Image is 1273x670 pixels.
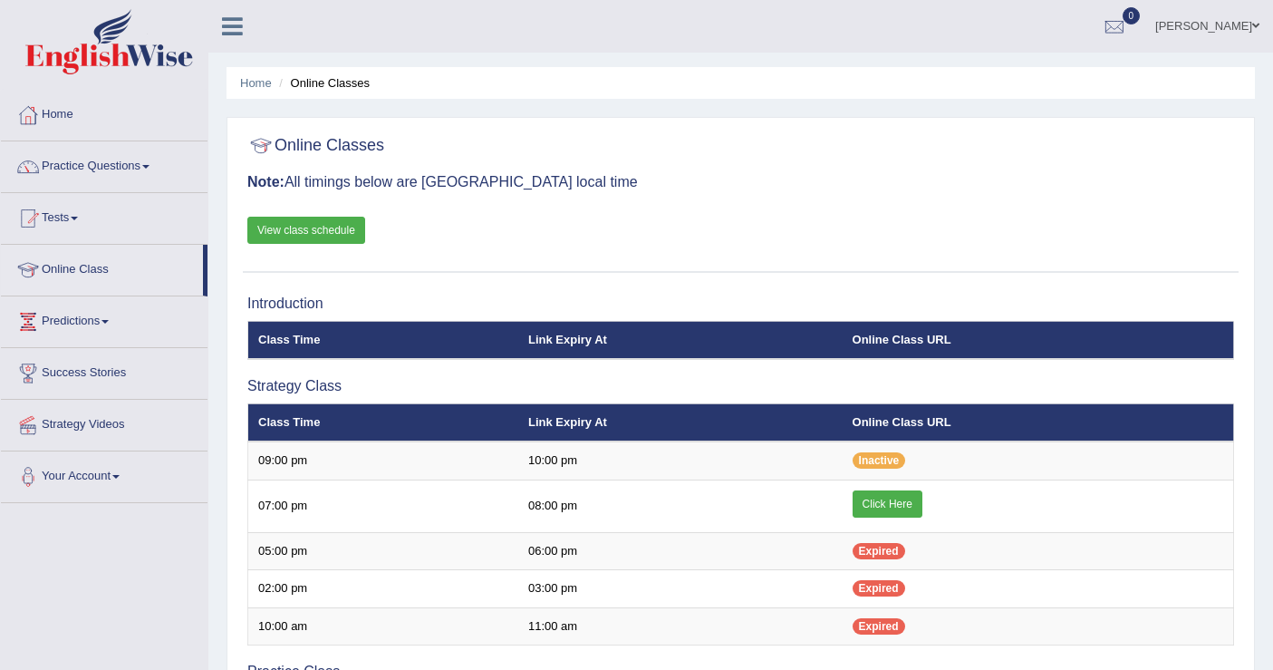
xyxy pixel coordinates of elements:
th: Link Expiry At [518,403,843,442]
h3: Strategy Class [247,378,1234,394]
td: 03:00 pm [518,570,843,608]
a: View class schedule [247,217,365,244]
a: Click Here [853,490,922,518]
span: Expired [853,580,905,597]
span: Expired [853,618,905,635]
th: Online Class URL [843,321,1234,359]
td: 10:00 am [248,607,518,646]
a: Online Class [1,245,203,290]
span: Inactive [853,452,906,469]
th: Link Expiry At [518,321,843,359]
a: Your Account [1,452,207,497]
h3: All timings below are [GEOGRAPHIC_DATA] local time [247,174,1234,190]
td: 10:00 pm [518,442,843,480]
td: 07:00 pm [248,480,518,532]
span: Expired [853,543,905,559]
td: 06:00 pm [518,532,843,570]
a: Home [1,90,207,135]
td: 11:00 am [518,607,843,646]
td: 02:00 pm [248,570,518,608]
a: Strategy Videos [1,400,207,445]
td: 08:00 pm [518,480,843,532]
th: Online Class URL [843,403,1234,442]
b: Note: [247,174,284,189]
a: Home [240,76,272,90]
a: Tests [1,193,207,238]
span: 0 [1123,7,1141,24]
h3: Introduction [247,296,1234,312]
h2: Online Classes [247,132,384,160]
a: Practice Questions [1,141,207,187]
a: Success Stories [1,348,207,393]
li: Online Classes [275,74,370,92]
th: Class Time [248,321,518,359]
td: 05:00 pm [248,532,518,570]
a: Predictions [1,296,207,342]
td: 09:00 pm [248,442,518,480]
th: Class Time [248,403,518,442]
